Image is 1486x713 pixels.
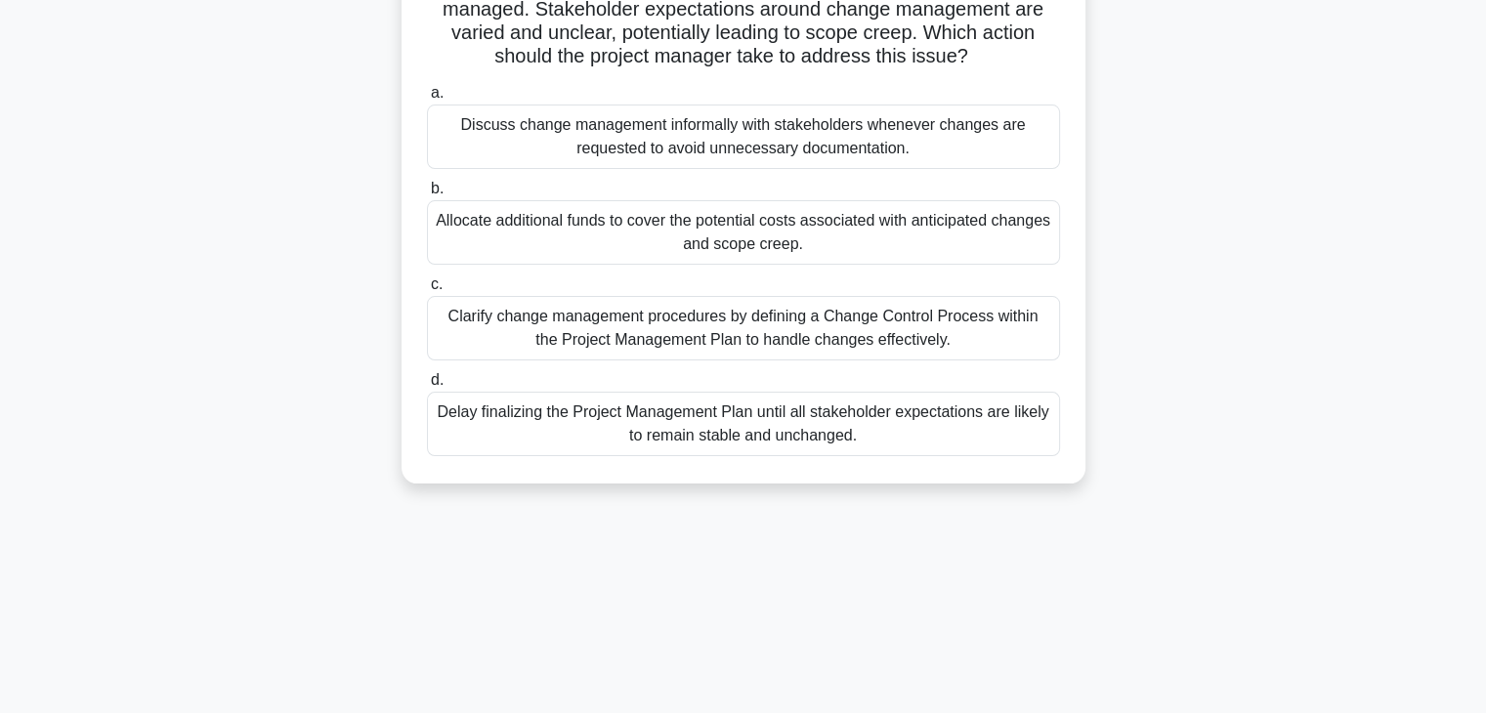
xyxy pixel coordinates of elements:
[431,275,443,292] span: c.
[427,392,1060,456] div: Delay finalizing the Project Management Plan until all stakeholder expectations are likely to rem...
[427,296,1060,360] div: Clarify change management procedures by defining a Change Control Process within the Project Mana...
[431,180,444,196] span: b.
[427,200,1060,265] div: Allocate additional funds to cover the potential costs associated with anticipated changes and sc...
[431,371,444,388] span: d.
[427,105,1060,169] div: Discuss change management informally with stakeholders whenever changes are requested to avoid un...
[431,84,444,101] span: a.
